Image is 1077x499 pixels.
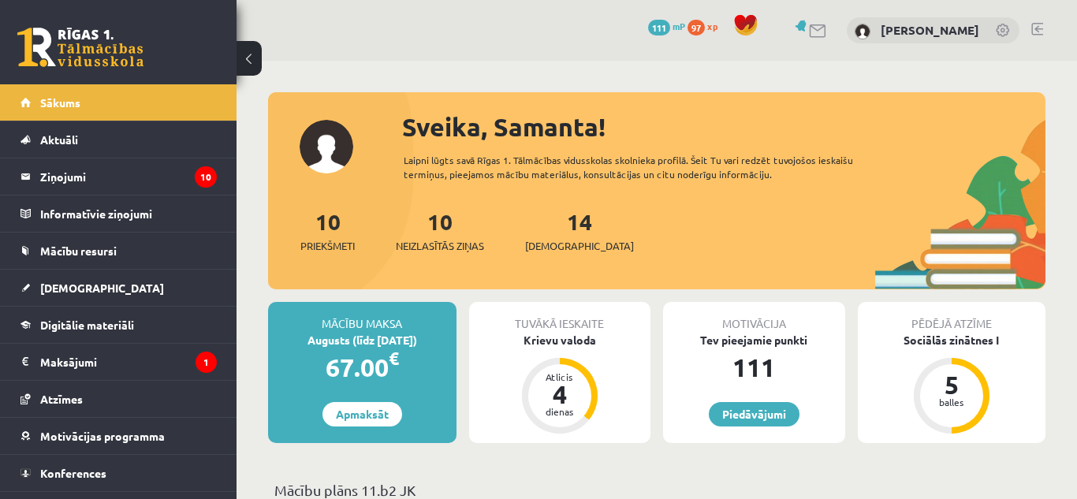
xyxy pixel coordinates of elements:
span: Atzīmes [40,392,83,406]
a: 111 mP [648,20,685,32]
span: Neizlasītās ziņas [396,238,484,254]
div: Atlicis [536,372,583,382]
div: 111 [663,348,845,386]
a: Atzīmes [20,381,217,417]
div: Augusts (līdz [DATE]) [268,332,457,348]
legend: Maksājumi [40,344,217,380]
span: Sākums [40,95,80,110]
div: Mācību maksa [268,302,457,332]
div: Tev pieejamie punkti [663,332,845,348]
a: Ziņojumi10 [20,158,217,195]
div: 67.00 [268,348,457,386]
span: Priekšmeti [300,238,355,254]
a: Krievu valoda Atlicis 4 dienas [469,332,651,436]
div: balles [928,397,975,407]
a: Konferences [20,455,217,491]
a: Maksājumi1 [20,344,217,380]
span: 111 [648,20,670,35]
legend: Informatīvie ziņojumi [40,196,217,232]
div: 5 [928,372,975,397]
span: Motivācijas programma [40,429,165,443]
span: [DEMOGRAPHIC_DATA] [40,281,164,295]
a: [DEMOGRAPHIC_DATA] [20,270,217,306]
div: Sveika, Samanta! [402,108,1045,146]
a: Aktuāli [20,121,217,158]
div: Krievu valoda [469,332,651,348]
i: 1 [196,352,217,373]
span: Konferences [40,466,106,480]
span: Aktuāli [40,132,78,147]
a: 10Priekšmeti [300,207,355,254]
a: Apmaksāt [322,402,402,426]
a: Motivācijas programma [20,418,217,454]
legend: Ziņojumi [40,158,217,195]
a: 97 xp [688,20,725,32]
div: 4 [536,382,583,407]
a: [PERSON_NAME] [881,22,979,38]
a: Informatīvie ziņojumi [20,196,217,232]
span: 97 [688,20,705,35]
span: Mācību resursi [40,244,117,258]
div: dienas [536,407,583,416]
i: 10 [195,166,217,188]
a: Mācību resursi [20,233,217,269]
span: mP [673,20,685,32]
span: xp [707,20,717,32]
div: Pēdējā atzīme [858,302,1046,332]
span: [DEMOGRAPHIC_DATA] [525,238,634,254]
div: Motivācija [663,302,845,332]
a: Digitālie materiāli [20,307,217,343]
div: Tuvākā ieskaite [469,302,651,332]
span: € [389,347,399,370]
a: Sociālās zinātnes I 5 balles [858,332,1046,436]
a: Piedāvājumi [709,402,799,426]
a: 10Neizlasītās ziņas [396,207,484,254]
a: Rīgas 1. Tālmācības vidusskola [17,28,143,67]
div: Laipni lūgts savā Rīgas 1. Tālmācības vidusskolas skolnieka profilā. Šeit Tu vari redzēt tuvojošo... [404,153,870,181]
a: Sākums [20,84,217,121]
a: 14[DEMOGRAPHIC_DATA] [525,207,634,254]
span: Digitālie materiāli [40,318,134,332]
div: Sociālās zinātnes I [858,332,1046,348]
img: Samanta Murele [855,24,870,39]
